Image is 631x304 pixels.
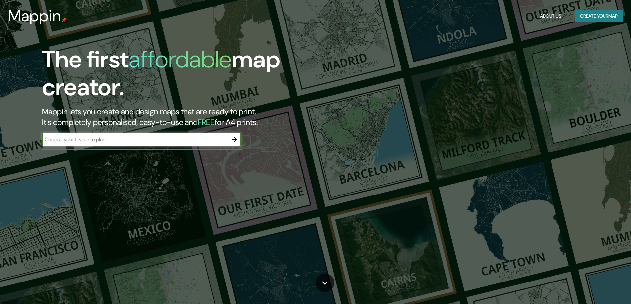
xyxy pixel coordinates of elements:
[198,117,215,127] h5: FREE
[575,10,623,22] button: Create yourmap
[61,17,67,22] img: mappin-pin
[42,136,228,143] input: Choose your favourite place
[8,7,61,25] h3: Mappin
[537,10,564,22] button: About Us
[129,44,232,75] h1: affordable
[42,46,358,107] h1: The first map creator.
[42,107,358,128] h2: Mappin lets you create and design maps that are ready to print. It's completely personalised, eas...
